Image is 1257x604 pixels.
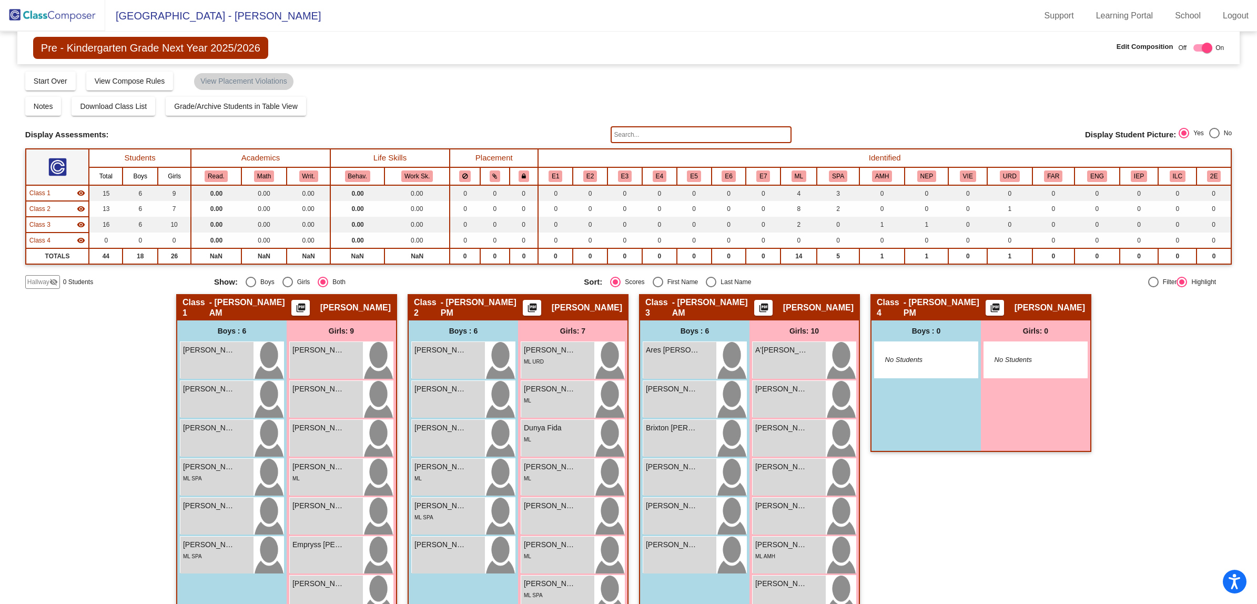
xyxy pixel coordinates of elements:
th: Hispanic or Latino [642,167,677,185]
mat-icon: visibility_off [49,278,58,286]
td: 0.00 [330,217,384,233]
td: 0 [450,217,480,233]
td: 0 [1074,248,1119,264]
a: Logout [1214,7,1257,24]
td: 0 [677,201,712,217]
div: Filter [1159,277,1177,287]
td: 0.00 [191,217,241,233]
button: Start Over [25,72,76,90]
th: Students [89,149,191,167]
span: [PERSON_NAME] [292,345,345,356]
td: 1 [905,248,948,264]
td: 0 [712,217,746,233]
td: 0 [948,248,987,264]
span: Pre - Kindergarten Grade Next Year 2025/2026 [33,37,268,59]
td: 0 [1158,185,1197,201]
span: Notes [34,102,53,110]
td: 0 [1032,217,1075,233]
td: 0 [1032,201,1075,217]
div: Last Name [716,277,751,287]
td: 0 [1197,185,1231,201]
td: 0 [948,201,987,217]
td: 0 [123,233,158,248]
span: Show: [214,277,238,287]
span: Class 3 [29,220,50,229]
td: 0 [1197,248,1231,264]
span: Class 4 [29,236,50,245]
span: [PERSON_NAME] [414,384,467,395]
span: [PERSON_NAME] [PERSON_NAME] [414,345,467,356]
td: NaN [241,248,287,264]
td: 0 [642,201,677,217]
span: [PERSON_NAME] [646,384,698,395]
mat-icon: visibility [77,189,85,197]
span: 0 Students [63,277,93,287]
td: 0 [538,217,573,233]
td: NaN [287,248,330,264]
td: 0.00 [330,233,384,248]
td: 0 [573,248,607,264]
td: 0 [642,248,677,264]
button: Print Students Details [986,300,1004,316]
th: Placement [450,149,538,167]
div: First Name [663,277,698,287]
td: 0.00 [330,201,384,217]
th: Girls [158,167,191,185]
span: - [PERSON_NAME] AM [209,297,291,318]
td: 0 [987,233,1032,248]
button: Download Class List [72,97,155,116]
td: 0 [607,233,642,248]
td: 0 [1120,217,1159,233]
td: 6 [123,185,158,201]
button: IEP [1131,170,1147,182]
td: 0 [746,233,780,248]
span: [PERSON_NAME] [320,303,391,313]
div: Girls: 10 [749,320,859,341]
th: Keep with students [480,167,510,185]
mat-chip: View Placement Violations [194,73,293,90]
td: 0 [1197,201,1231,217]
button: Behav. [345,170,370,182]
button: Math [254,170,274,182]
td: 0 [746,248,780,264]
span: [PERSON_NAME] [1015,303,1085,313]
td: 0.00 [330,185,384,201]
td: 0 [607,185,642,201]
td: 0 [607,217,642,233]
button: URD [1000,170,1020,182]
td: 0 [510,201,538,217]
td: 0.00 [287,185,330,201]
td: Wendy Hanson - Hanson PM [26,201,89,217]
td: Natacha Degrassa - Phillips PM [26,233,89,248]
div: Boys : 0 [871,320,981,341]
mat-radio-group: Select an option [1179,128,1232,142]
td: 0 [642,217,677,233]
div: Boys : 6 [640,320,749,341]
td: 0 [712,233,746,248]
span: A'[PERSON_NAME] [755,345,808,356]
td: NaN [330,248,384,264]
a: Support [1036,7,1082,24]
th: Total [89,167,123,185]
th: Keep away students [450,167,480,185]
button: View Compose Rules [86,72,174,90]
td: 0 [573,233,607,248]
td: 0 [859,233,905,248]
span: No Students [885,355,951,365]
button: Grade/Archive Students in Table View [166,97,306,116]
mat-icon: picture_as_pdf [757,303,769,317]
button: Read. [205,170,228,182]
td: 26 [158,248,191,264]
span: [PERSON_NAME] [414,422,467,434]
button: VIE [960,170,976,182]
span: Hallway [27,277,49,287]
td: 0.00 [241,217,287,233]
button: E1 [549,170,562,182]
td: 7 [158,201,191,217]
td: 0 [677,233,712,248]
th: Asian [573,167,607,185]
div: Boys [256,277,275,287]
th: Black or African American [607,167,642,185]
span: Display Student Picture: [1085,130,1176,139]
td: 0 [480,185,510,201]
